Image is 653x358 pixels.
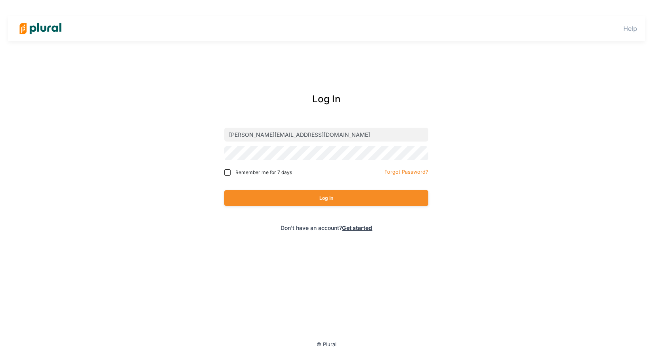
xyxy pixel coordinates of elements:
div: Don't have an account? [191,224,463,232]
input: Remember me for 7 days [224,169,231,176]
input: Email address [224,128,428,142]
span: Remember me for 7 days [235,169,292,176]
a: Forgot Password? [384,167,428,175]
div: Log In [191,92,463,106]
a: Get started [342,224,372,231]
button: Log In [224,190,428,206]
small: © Plural [317,341,336,347]
img: Logo for Plural [13,15,68,42]
a: Help [623,25,637,33]
small: Forgot Password? [384,169,428,175]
